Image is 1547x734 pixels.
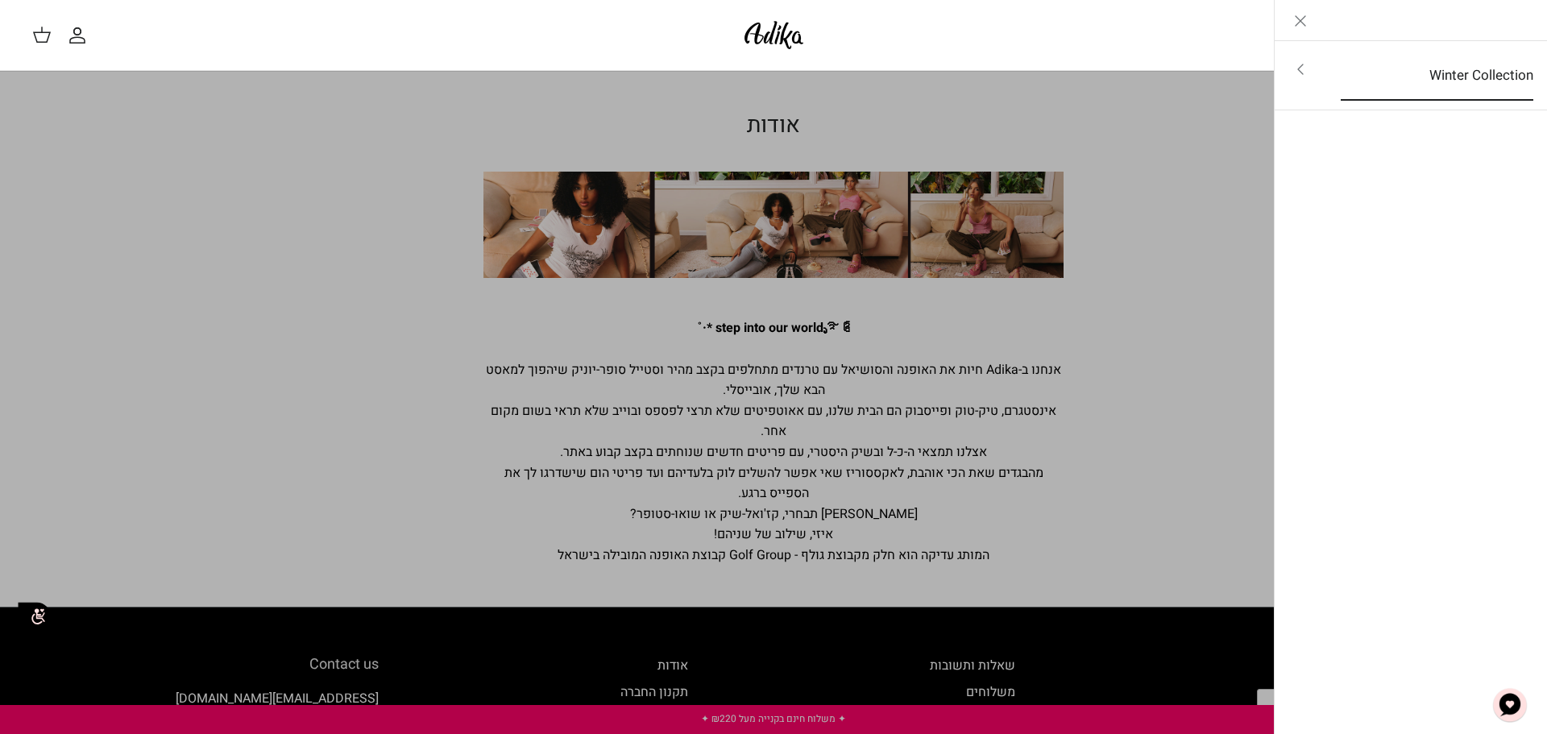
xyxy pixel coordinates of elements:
[68,26,93,45] a: החשבון שלי
[1486,681,1534,729] button: צ'אט
[12,594,56,638] img: accessibility_icon02.svg
[740,16,808,54] img: Adika IL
